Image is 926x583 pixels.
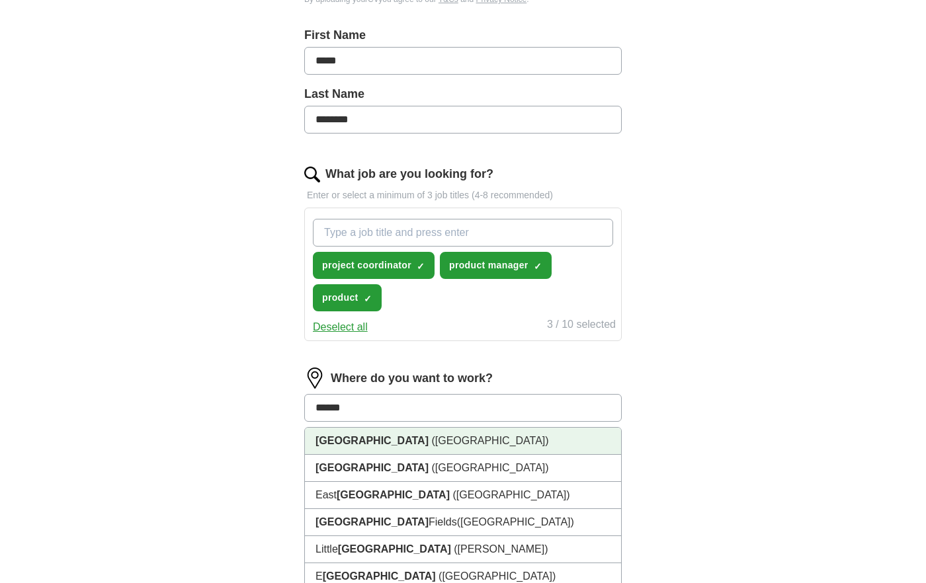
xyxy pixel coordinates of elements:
[304,167,320,182] img: search.png
[322,258,411,272] span: project coordinator
[304,26,622,44] label: First Name
[440,252,552,279] button: product manager✓
[316,516,429,527] strong: [GEOGRAPHIC_DATA]
[304,85,622,103] label: Last Name
[305,536,621,563] li: Little
[534,261,542,272] span: ✓
[337,489,450,500] strong: [GEOGRAPHIC_DATA]
[331,369,493,387] label: Where do you want to work?
[305,509,621,536] li: Fields
[322,291,358,305] span: product
[313,219,613,247] input: Type a job title and press enter
[454,543,548,555] span: ([PERSON_NAME])
[304,188,622,202] p: Enter or select a minimum of 3 job titles (4-8 recommended)
[304,368,325,389] img: location.png
[452,489,569,500] span: ([GEOGRAPHIC_DATA])
[323,570,436,582] strong: [GEOGRAPHIC_DATA]
[313,284,382,311] button: product✓
[316,435,429,446] strong: [GEOGRAPHIC_DATA]
[305,482,621,509] li: East
[431,435,548,446] span: ([GEOGRAPHIC_DATA])
[417,261,425,272] span: ✓
[316,462,429,473] strong: [GEOGRAPHIC_DATA]
[325,165,493,183] label: What job are you looking for?
[449,258,528,272] span: product manager
[431,462,548,473] span: ([GEOGRAPHIC_DATA])
[313,319,368,335] button: Deselect all
[313,252,435,279] button: project coordinator✓
[457,516,574,527] span: ([GEOGRAPHIC_DATA])
[439,570,556,582] span: ([GEOGRAPHIC_DATA])
[364,293,372,304] span: ✓
[338,543,451,555] strong: [GEOGRAPHIC_DATA]
[547,317,616,335] div: 3 / 10 selected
